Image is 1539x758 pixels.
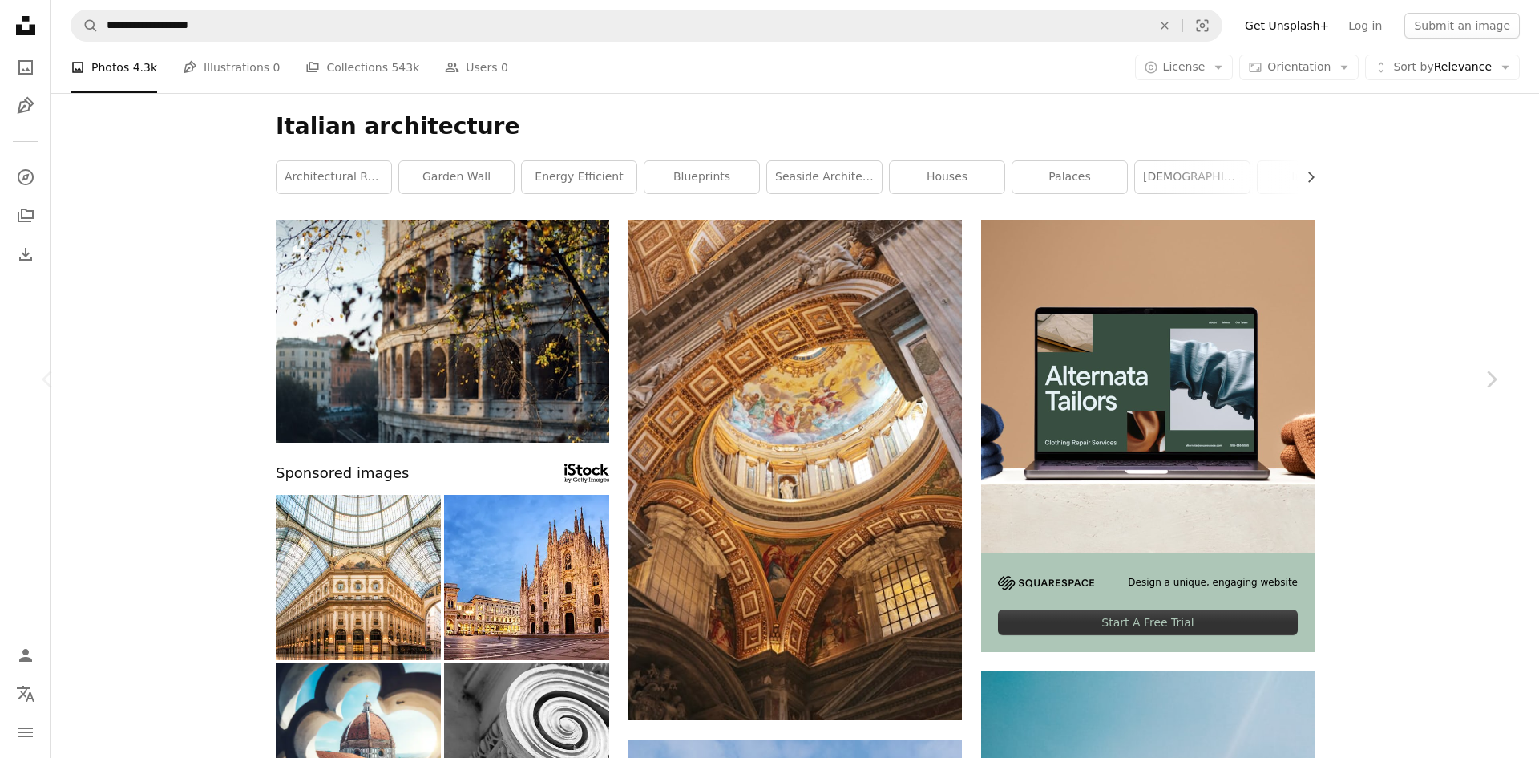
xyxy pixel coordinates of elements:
[10,716,42,748] button: Menu
[183,42,280,93] a: Illustrations 0
[10,238,42,270] a: Download History
[998,576,1094,590] img: file-1705255347840-230a6ab5bca9image
[71,10,99,41] button: Search Unsplash
[767,161,882,193] a: seaside architecture
[1393,59,1492,75] span: Relevance
[1163,60,1206,73] span: License
[10,200,42,232] a: Collections
[273,59,281,76] span: 0
[1393,60,1433,73] span: Sort by
[890,161,1004,193] a: houses
[1128,576,1298,590] span: Design a unique, engaging website
[1012,161,1127,193] a: palaces
[71,10,1222,42] form: Find visuals sitewide
[399,161,514,193] a: garden wall
[10,51,42,83] a: Photos
[1443,302,1539,456] a: Next
[1147,10,1182,41] button: Clear
[277,161,391,193] a: architectural rendering
[1267,60,1331,73] span: Orientation
[1135,55,1234,80] button: License
[391,59,419,76] span: 543k
[10,639,42,671] a: Log in / Sign up
[276,462,409,485] span: Sponsored images
[10,678,42,710] button: Language
[1258,161,1372,193] a: interiors
[1183,10,1222,41] button: Visual search
[1296,161,1315,193] button: scroll list to the right
[276,495,441,660] img: Galleria Vittorio Emanuele II, Milan
[305,42,419,93] a: Collections 543k
[998,610,1298,635] div: Start A Free Trial
[1135,161,1250,193] a: [DEMOGRAPHIC_DATA]
[1235,13,1339,39] a: Get Unsplash+
[981,220,1315,652] a: Design a unique, engaging websiteStart A Free Trial
[628,220,962,720] img: gold and multicolored cathedral interior
[276,220,609,443] img: a building with a bunch of windows next to a tree
[445,42,508,93] a: Users 0
[10,90,42,122] a: Illustrations
[276,112,1315,141] h1: Italian architecture
[644,161,759,193] a: blueprints
[1365,55,1520,80] button: Sort byRelevance
[276,323,609,338] a: a building with a bunch of windows next to a tree
[10,161,42,193] a: Explore
[501,59,508,76] span: 0
[522,161,636,193] a: energy efficient
[1339,13,1392,39] a: Log in
[628,462,962,476] a: gold and multicolored cathedral interior
[444,495,609,660] img: Milan Cathedral, Italy
[981,220,1315,553] img: file-1707885205802-88dd96a21c72image
[1404,13,1520,39] button: Submit an image
[1239,55,1359,80] button: Orientation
